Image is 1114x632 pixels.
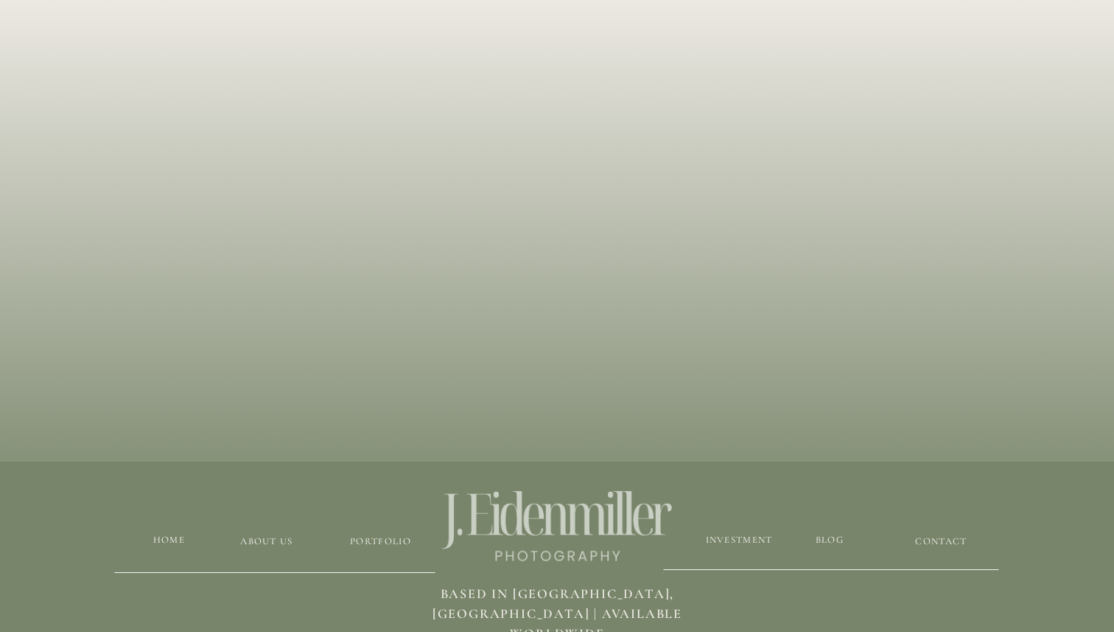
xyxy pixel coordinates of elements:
a: blog [769,533,890,547]
a: about us [211,535,323,549]
a: Investment [704,533,774,547]
a: HOME [146,533,192,547]
a: Portfolio [337,535,424,549]
a: CONTACT [906,535,976,549]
